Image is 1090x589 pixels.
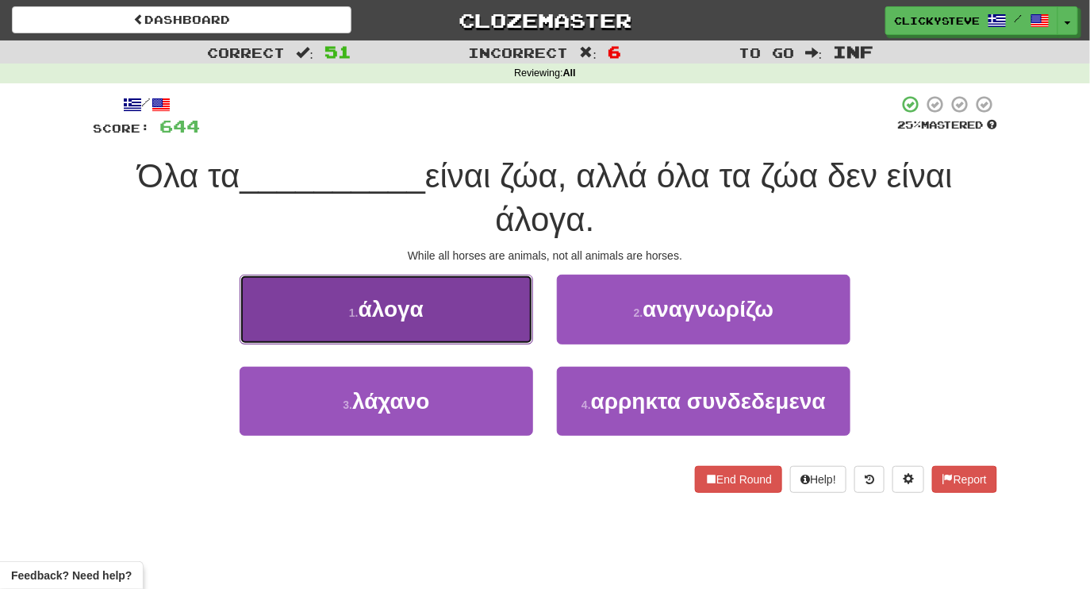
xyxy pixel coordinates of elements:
[790,466,846,493] button: Help!
[93,248,997,264] div: While all horses are animals, not all animals are horses.
[643,297,773,321] span: αναγνωρίζω
[240,275,533,344] button: 1.άλογα
[12,6,351,33] a: Dashboard
[93,94,200,114] div: /
[695,466,782,493] button: End Round
[580,46,597,60] span: :
[805,46,823,60] span: :
[343,398,352,411] small: 3 .
[359,297,424,321] span: άλογα
[240,157,425,194] span: __________
[296,46,313,60] span: :
[834,42,874,61] span: Inf
[469,44,569,60] span: Incorrect
[854,466,885,493] button: Round history (alt+y)
[93,121,150,135] span: Score:
[591,389,826,414] span: αρρηκτα συνδεδεμενα
[897,118,997,133] div: Mastered
[894,13,980,28] span: clickysteve
[634,306,643,319] small: 2 .
[425,157,953,238] span: είναι ζώα, αλλά όλα τα ζώα δεν είναι άλογα.
[137,157,240,194] span: Όλα τα
[240,367,533,436] button: 3.λάχανο
[739,44,794,60] span: To go
[352,389,429,414] span: λάχανο
[932,466,997,493] button: Report
[557,367,850,436] button: 4.αρρηκτα συνδεδεμενα
[581,398,591,411] small: 4 .
[897,118,921,131] span: 25 %
[11,568,132,583] span: Open feedback widget
[563,67,576,79] strong: All
[324,42,351,61] span: 51
[207,44,285,60] span: Correct
[1015,13,1023,24] span: /
[608,42,621,61] span: 6
[159,116,200,136] span: 644
[349,306,359,319] small: 1 .
[375,6,715,34] a: Clozemaster
[557,275,850,344] button: 2.αναγνωρίζω
[885,6,1058,35] a: clickysteve /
